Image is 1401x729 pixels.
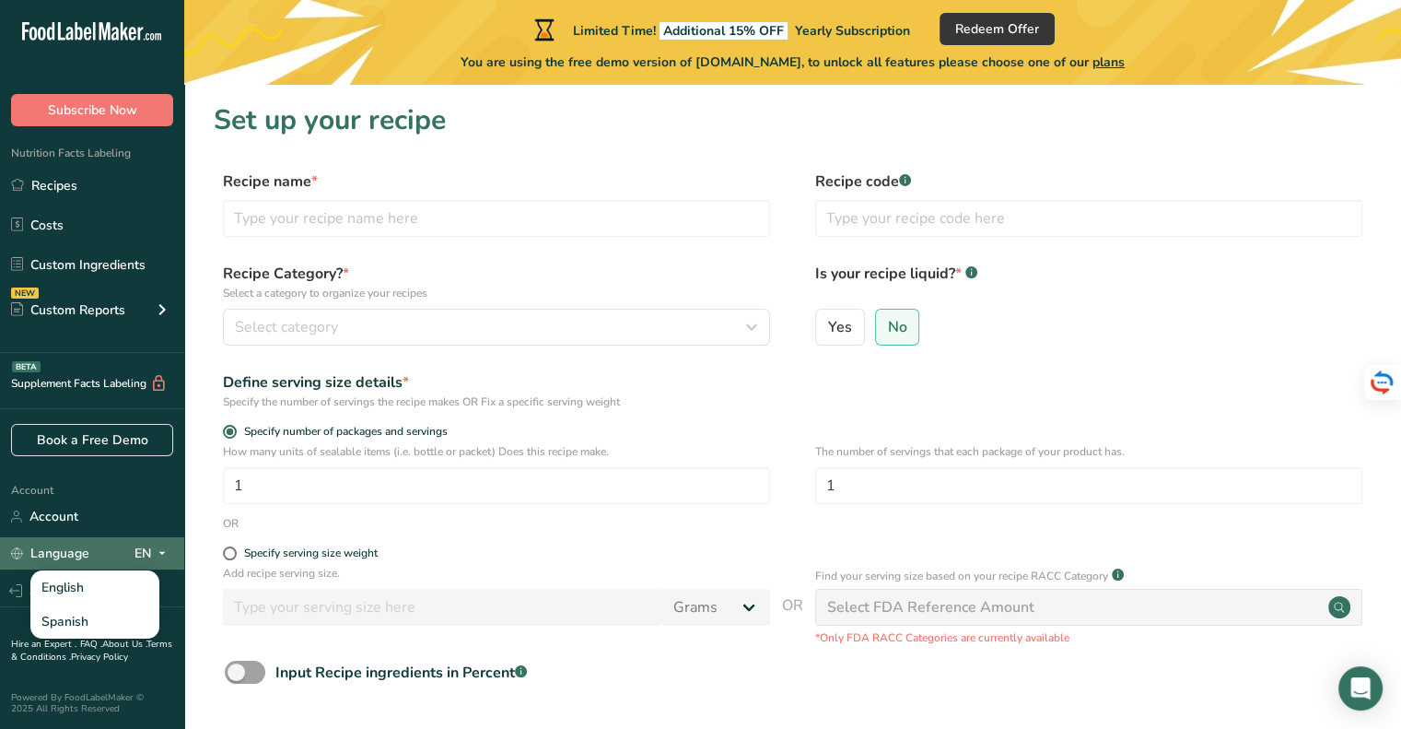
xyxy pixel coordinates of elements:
span: Select category [235,316,338,338]
span: Specify number of packages and servings [237,425,448,439]
span: plans [1092,53,1125,71]
p: Add recipe serving size. [223,565,770,582]
div: Spanish [30,605,159,639]
p: How many units of sealable items (i.e. bottle or packet) Does this recipe make. [223,443,770,460]
h1: Set up your recipe [214,100,1372,141]
a: Hire an Expert . [11,638,76,651]
span: Yes [828,318,852,336]
span: No [888,318,907,336]
label: Recipe code [815,170,1362,193]
a: Privacy Policy [71,651,128,664]
div: Powered By FoodLabelMaker © 2025 All Rights Reserved [11,692,173,714]
button: Redeem Offer [940,13,1055,45]
div: NEW [11,288,39,299]
input: Type your serving size here [223,589,662,626]
a: Terms & Conditions . [11,638,172,664]
div: Select FDA Reference Amount [827,596,1034,618]
span: You are using the free demo version of [DOMAIN_NAME], to unlock all features please choose one of... [461,53,1125,72]
button: Subscribe Now [11,94,173,126]
span: Additional 15% OFF [660,22,788,40]
span: OR [782,594,803,646]
div: EN [134,543,173,565]
div: Limited Time! [531,18,910,41]
input: Type your recipe code here [815,200,1362,237]
div: BETA [12,361,41,372]
div: Specify serving size weight [244,547,378,560]
div: Define serving size details [223,371,770,394]
input: Type your recipe name here [223,200,770,237]
a: FAQ . [80,638,102,651]
span: Subscribe Now [48,100,137,120]
label: Recipe name [223,170,770,193]
a: About Us . [102,638,146,651]
span: Redeem Offer [955,19,1039,39]
div: Specify the number of servings the recipe makes OR Fix a specific serving weight [223,394,770,410]
div: Custom Reports [11,300,125,320]
div: OR [223,515,239,532]
p: Select a category to organize your recipes [223,285,770,301]
button: Select category [223,309,770,346]
span: Yearly Subscription [795,22,910,40]
label: Is your recipe liquid? [815,263,1362,301]
label: Recipe Category? [223,263,770,301]
p: The number of servings that each package of your product has. [815,443,1362,460]
div: Input Recipe ingredients in Percent [275,662,527,684]
p: *Only FDA RACC Categories are currently available [815,629,1362,646]
div: English [30,570,159,605]
a: Book a Free Demo [11,424,173,456]
div: Open Intercom Messenger [1338,666,1383,711]
a: Language [11,537,89,570]
p: Find your serving size based on your recipe RACC Category [815,568,1108,584]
